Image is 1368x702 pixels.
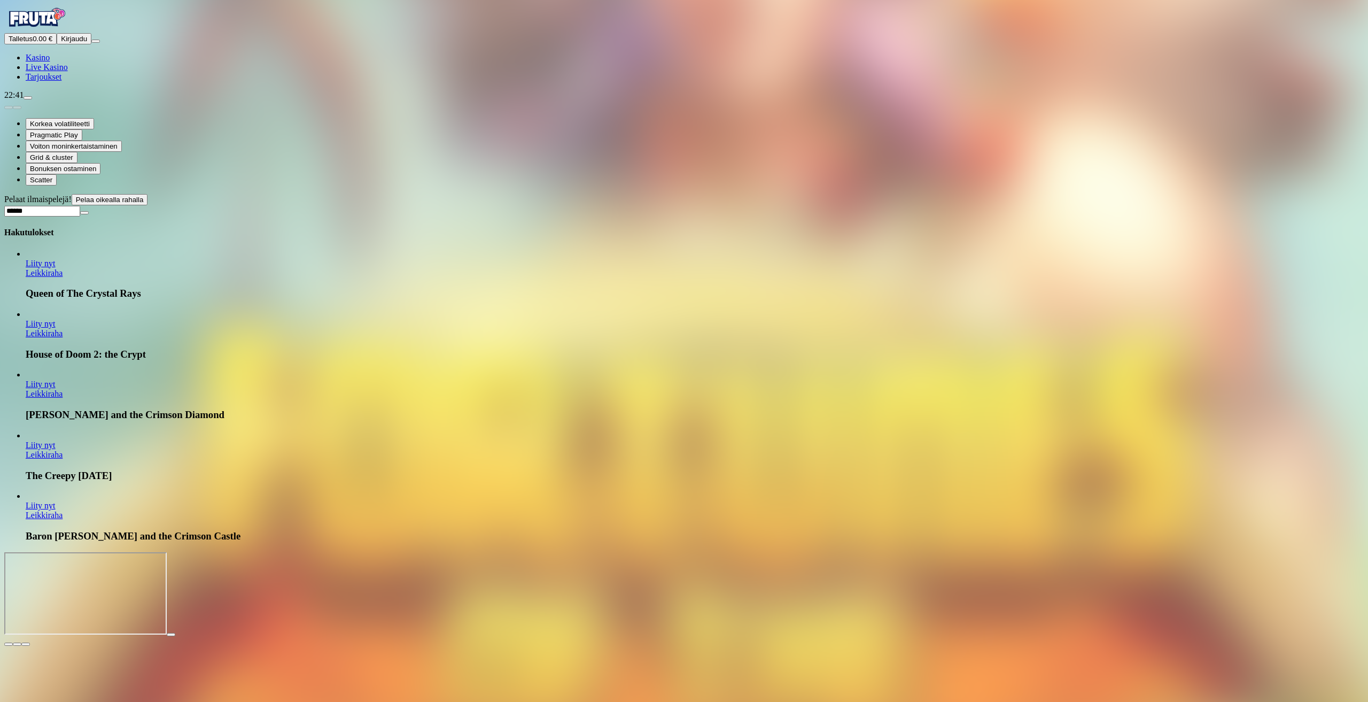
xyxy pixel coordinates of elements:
[26,501,56,510] span: Liity nyt
[72,194,148,205] button: Pelaa oikealla rahalla
[13,643,21,646] button: chevron-down icon
[4,249,1364,542] ul: Games
[26,72,61,81] a: gift-inverted iconTarjoukset
[61,35,87,43] span: Kirjaudu
[26,501,56,510] a: Baron Bloodmore and the Crimson Castle
[26,511,63,520] a: Baron Bloodmore and the Crimson Castle
[4,90,24,99] span: 22:41
[4,206,80,217] input: Search
[26,63,68,72] a: poker-chip iconLive Kasino
[26,530,1364,542] h3: Baron [PERSON_NAME] and the Crimson Castle
[30,142,118,150] span: Voiton moninkertaistaminen
[26,319,56,328] a: House of Doom 2: the Crypt
[30,176,52,184] span: Scatter
[4,194,1364,205] div: Pelaat ilmaispelejä!
[30,153,73,161] span: Grid & cluster
[4,552,167,635] iframe: Fortunes of the Aztec
[4,106,13,109] button: prev slide
[76,196,144,204] span: Pelaa oikealla rahalla
[26,72,61,81] span: Tarjoukset
[26,129,82,141] button: Pragmatic Play
[26,431,1364,482] article: The Creepy Carnival
[4,24,68,33] a: Fruta
[9,35,33,43] span: Talletus
[26,389,63,398] a: Lucy Luck and the Crimson Diamond
[4,643,13,646] button: close icon
[26,329,63,338] a: House of Doom 2: the Crypt
[26,259,56,268] a: Queen of The Crystal Rays
[26,118,94,129] button: Korkea volatiliteetti
[91,40,100,43] button: menu
[26,152,77,163] button: Grid & cluster
[167,633,175,636] button: play icon
[30,131,78,139] span: Pragmatic Play
[26,174,57,186] button: Scatter
[4,228,1364,237] h4: Hakutulokset
[26,163,100,174] button: Bonuksen ostaminen
[26,259,56,268] span: Liity nyt
[26,409,1364,421] h3: [PERSON_NAME] and the Crimson Diamond
[30,165,96,173] span: Bonuksen ostaminen
[26,310,1364,360] article: House of Doom 2: the Crypt
[24,96,32,99] button: live-chat
[57,33,91,44] button: Kirjaudu
[26,319,56,328] span: Liity nyt
[26,470,1364,482] h3: The Creepy [DATE]
[33,35,52,43] span: 0.00 €
[26,141,122,152] button: Voiton moninkertaistaminen
[80,211,89,214] button: clear entry
[26,370,1364,421] article: Lucy Luck and the Crimson Diamond
[26,441,56,450] span: Liity nyt
[4,4,68,31] img: Fruta
[26,63,68,72] span: Live Kasino
[4,33,57,44] button: Talletusplus icon0.00 €
[26,441,56,450] a: The Creepy Carnival
[13,106,21,109] button: next slide
[21,643,30,646] button: fullscreen icon
[4,4,1364,82] nav: Primary
[26,450,63,459] a: The Creepy Carnival
[26,249,1364,300] article: Queen of The Crystal Rays
[26,380,56,389] a: Lucy Luck and the Crimson Diamond
[30,120,90,128] span: Korkea volatiliteetti
[26,349,1364,360] h3: House of Doom 2: the Crypt
[26,268,63,277] a: Queen of The Crystal Rays
[26,288,1364,299] h3: Queen of The Crystal Rays
[26,53,50,62] span: Kasino
[26,380,56,389] span: Liity nyt
[26,53,50,62] a: diamond iconKasino
[26,491,1364,542] article: Baron Bloodmore and the Crimson Castle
